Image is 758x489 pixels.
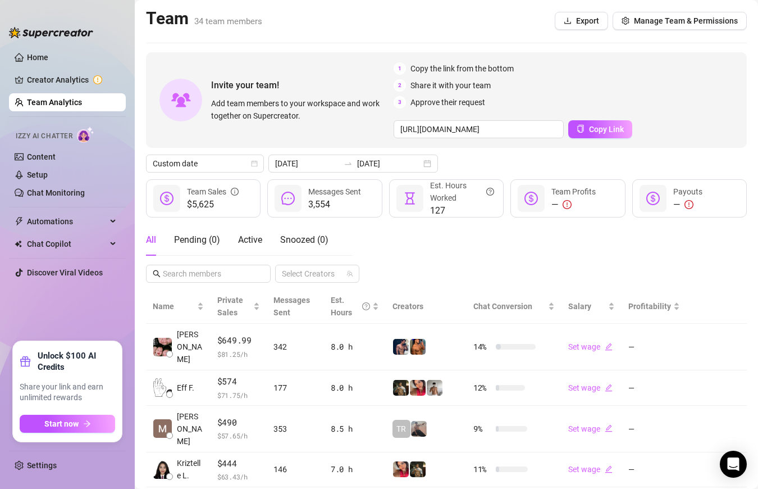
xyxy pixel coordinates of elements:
[564,17,572,25] span: download
[720,451,747,478] div: Open Intercom Messenger
[331,463,379,476] div: 7.0 h
[9,27,93,38] img: logo-BBDzfeDw.svg
[331,294,370,319] div: Est. Hours
[568,383,613,392] a: Set wageedit
[396,423,406,435] span: TR
[551,187,596,196] span: Team Profits
[153,300,195,313] span: Name
[217,457,261,470] span: $444
[563,200,572,209] span: exclamation-circle
[410,461,426,477] img: Tony
[576,16,599,25] span: Export
[473,463,491,476] span: 11 %
[280,234,328,245] span: Snoozed ( 0 )
[393,380,409,396] img: Tony
[628,302,671,311] span: Profitability
[160,192,173,205] span: dollar-circle
[16,131,72,142] span: Izzy AI Chatter
[251,160,258,167] span: calendar
[146,289,211,324] th: Name
[344,159,353,168] span: swap-right
[163,268,255,280] input: Search members
[427,380,442,396] img: aussieboy_j
[177,457,204,482] span: Kriztelle L.
[362,294,370,319] span: question-circle
[194,16,262,26] span: 34 team members
[20,356,31,367] span: gift
[15,240,22,248] img: Chat Copilot
[410,339,426,355] img: JG
[217,416,261,429] span: $490
[568,120,632,138] button: Copy Link
[38,350,115,373] strong: Unlock $100 AI Credits
[410,62,514,75] span: Copy the link from the bottom
[27,461,57,470] a: Settings
[153,419,172,438] img: Mariane Subia
[430,179,494,204] div: Est. Hours Worked
[273,296,310,317] span: Messages Sent
[568,465,613,474] a: Set wageedit
[83,420,91,428] span: arrow-right
[27,98,82,107] a: Team Analytics
[217,348,261,360] span: $ 81.25 /h
[568,302,591,311] span: Salary
[386,289,467,324] th: Creators
[551,198,596,211] div: —
[605,343,613,351] span: edit
[394,62,406,75] span: 1
[308,187,361,196] span: Messages Sent
[410,79,491,92] span: Share it with your team
[634,16,738,25] span: Manage Team & Permissions
[613,12,747,30] button: Manage Team & Permissions
[331,341,379,353] div: 8.0 h
[211,78,394,92] span: Invite your team!
[577,125,585,133] span: copy
[153,155,257,172] span: Custom date
[273,382,317,394] div: 177
[217,296,243,317] span: Private Sales
[238,234,262,245] span: Active
[20,382,115,404] span: Share your link and earn unlimited rewards
[27,152,56,161] a: Content
[473,341,491,353] span: 14 %
[44,419,79,428] span: Start now
[605,424,613,432] span: edit
[394,96,406,108] span: 3
[217,390,261,401] span: $ 71.75 /h
[605,465,613,473] span: edit
[524,192,538,205] span: dollar-circle
[27,53,48,62] a: Home
[153,460,172,479] img: Kriztelle L.
[27,71,117,89] a: Creator Analytics exclamation-circle
[486,179,494,204] span: question-circle
[331,382,379,394] div: 8.0 h
[410,96,485,108] span: Approve their request
[308,198,361,211] span: 3,554
[346,270,353,277] span: team
[20,415,115,433] button: Start nowarrow-right
[589,125,624,134] span: Copy Link
[403,192,417,205] span: hourglass
[27,212,107,230] span: Automations
[568,342,613,351] a: Set wageedit
[646,192,660,205] span: dollar-circle
[281,192,295,205] span: message
[153,338,172,356] img: Regine Ore
[684,200,693,209] span: exclamation-circle
[673,187,702,196] span: Payouts
[217,375,261,388] span: $574
[394,79,406,92] span: 2
[622,370,687,406] td: —
[411,421,427,437] img: LC
[27,268,103,277] a: Discover Viral Videos
[146,8,262,29] h2: Team
[177,410,204,447] span: [PERSON_NAME]
[177,382,194,394] span: Eff F.
[211,97,389,122] span: Add team members to your workspace and work together on Supercreator.
[153,378,172,397] img: Eff Francisco
[393,339,409,355] img: Axel
[622,406,687,452] td: —
[473,423,491,435] span: 9 %
[27,235,107,253] span: Chat Copilot
[177,328,204,365] span: [PERSON_NAME]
